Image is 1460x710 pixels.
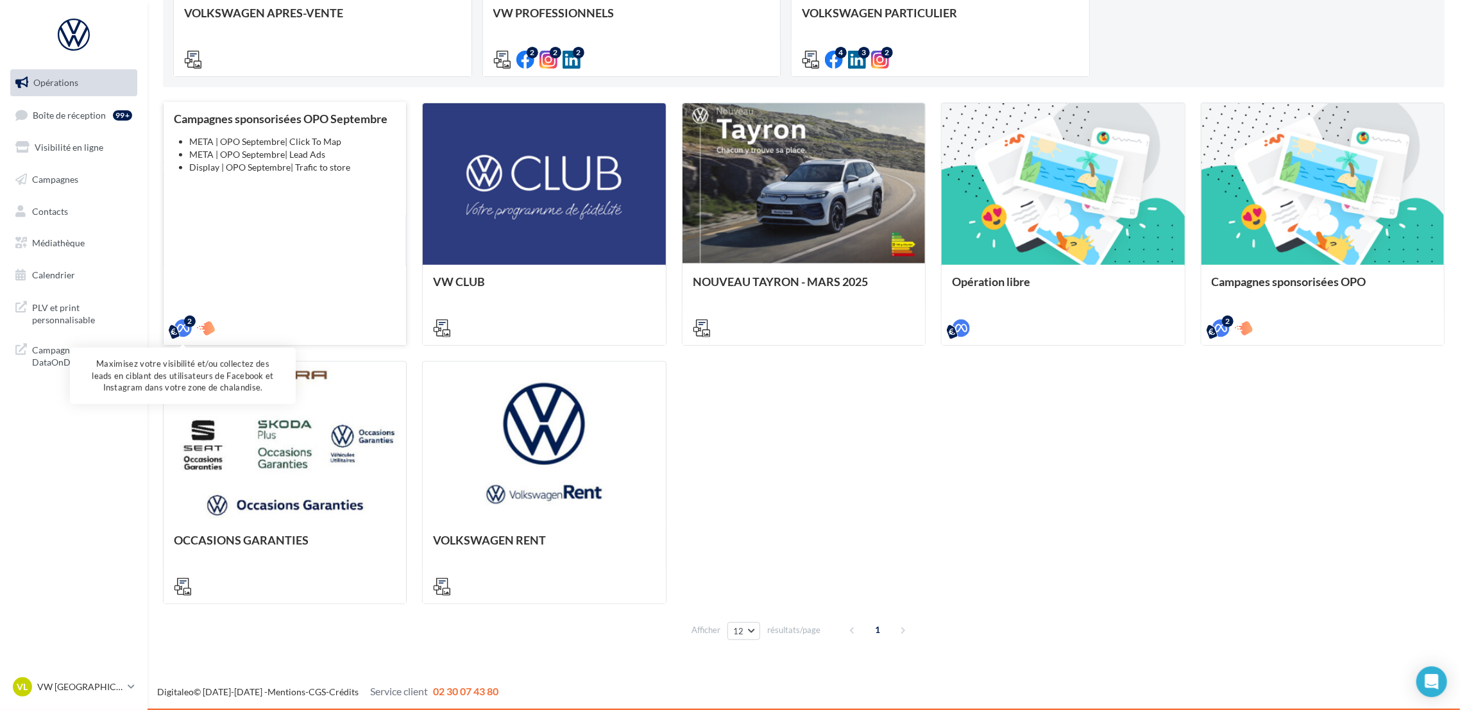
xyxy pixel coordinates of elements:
span: VL [17,680,28,693]
div: Opération libre [952,275,1174,301]
li: META | OPO Septembre| Lead Ads [189,148,396,161]
div: Campagnes sponsorisées OPO Septembre [174,112,396,125]
div: VOLKSWAGEN PARTICULIER [802,6,1079,32]
a: Crédits [329,686,359,697]
div: 2 [184,316,196,327]
span: Calendrier [32,269,75,280]
span: 02 30 07 43 80 [433,685,498,697]
div: 2 [1222,316,1234,327]
div: 2 [881,47,893,58]
span: © [DATE]-[DATE] - - - [157,686,498,697]
span: PLV et print personnalisable [32,299,132,326]
span: Visibilité en ligne [35,142,103,153]
a: Boîte de réception99+ [8,101,140,129]
div: 99+ [113,110,132,121]
a: VL VW [GEOGRAPHIC_DATA] [10,675,137,699]
a: Mentions [267,686,305,697]
span: Boîte de réception [33,109,106,120]
p: VW [GEOGRAPHIC_DATA] [37,680,123,693]
div: 2 [527,47,538,58]
span: 12 [733,626,744,636]
a: Opérations [8,69,140,96]
span: Campagnes DataOnDemand [32,341,132,369]
a: Calendrier [8,262,140,289]
button: 12 [727,622,760,640]
div: VW CLUB [433,275,655,301]
div: 2 [550,47,561,58]
div: Campagnes sponsorisées OPO [1212,275,1434,301]
a: Visibilité en ligne [8,134,140,161]
li: META | OPO Septembre| Click To Map [189,135,396,148]
a: Campagnes DataOnDemand [8,336,140,374]
span: Opérations [33,77,78,88]
div: VOLKSWAGEN APRES-VENTE [184,6,461,32]
span: Campagnes [32,174,78,185]
div: 4 [835,47,847,58]
a: Contacts [8,198,140,225]
div: Open Intercom Messenger [1416,666,1447,697]
div: VOLKSWAGEN RENT [433,534,655,559]
span: 1 [868,620,888,640]
div: 3 [858,47,870,58]
a: Digitaleo [157,686,194,697]
a: CGS [309,686,326,697]
div: VW PROFESSIONNELS [493,6,770,32]
span: Médiathèque [32,237,85,248]
span: résultats/page [767,624,820,636]
span: Afficher [692,624,720,636]
a: Campagnes [8,166,140,193]
div: NOUVEAU TAYRON - MARS 2025 [693,275,915,301]
span: Service client [370,685,428,697]
li: Display | OPO Septembre| Trafic to store [189,161,396,174]
div: OCCASIONS GARANTIES [174,534,396,559]
a: Médiathèque [8,230,140,257]
div: 2 [573,47,584,58]
span: Contacts [32,205,68,216]
a: PLV et print personnalisable [8,294,140,332]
